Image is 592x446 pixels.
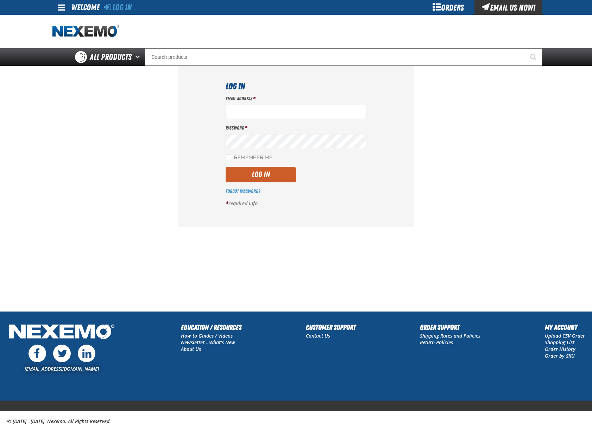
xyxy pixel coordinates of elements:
[90,51,132,63] span: All Products
[226,200,366,207] p: required info
[226,95,366,102] label: Email Address
[145,48,542,66] input: Search
[52,25,119,38] img: Nexemo logo
[420,322,480,333] h2: Order Support
[545,339,574,346] a: Shopping List
[306,322,356,333] h2: Customer Support
[420,332,480,339] a: Shipping Rates and Policies
[545,346,575,352] a: Order History
[226,188,260,194] a: Forgot Password?
[52,25,119,38] a: Home
[7,322,116,343] img: Nexemo Logo
[525,48,542,66] button: Start Searching
[104,2,132,12] a: Log In
[181,339,235,346] a: Newsletter - What's New
[226,80,366,93] h1: Log In
[226,155,272,161] label: Remember Me
[226,167,296,182] button: Log In
[181,322,241,333] h2: Education / Resources
[181,346,201,352] a: About Us
[545,322,585,333] h2: My Account
[133,48,145,66] button: Open All Products pages
[545,332,585,339] a: Upload CSV Order
[181,332,233,339] a: How to Guides / Videos
[545,352,575,359] a: Order by SKU
[306,332,330,339] a: Contact Us
[226,155,231,160] input: Remember Me
[25,365,99,372] a: [EMAIL_ADDRESS][DOMAIN_NAME]
[420,339,453,346] a: Return Policies
[226,125,366,131] label: Password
